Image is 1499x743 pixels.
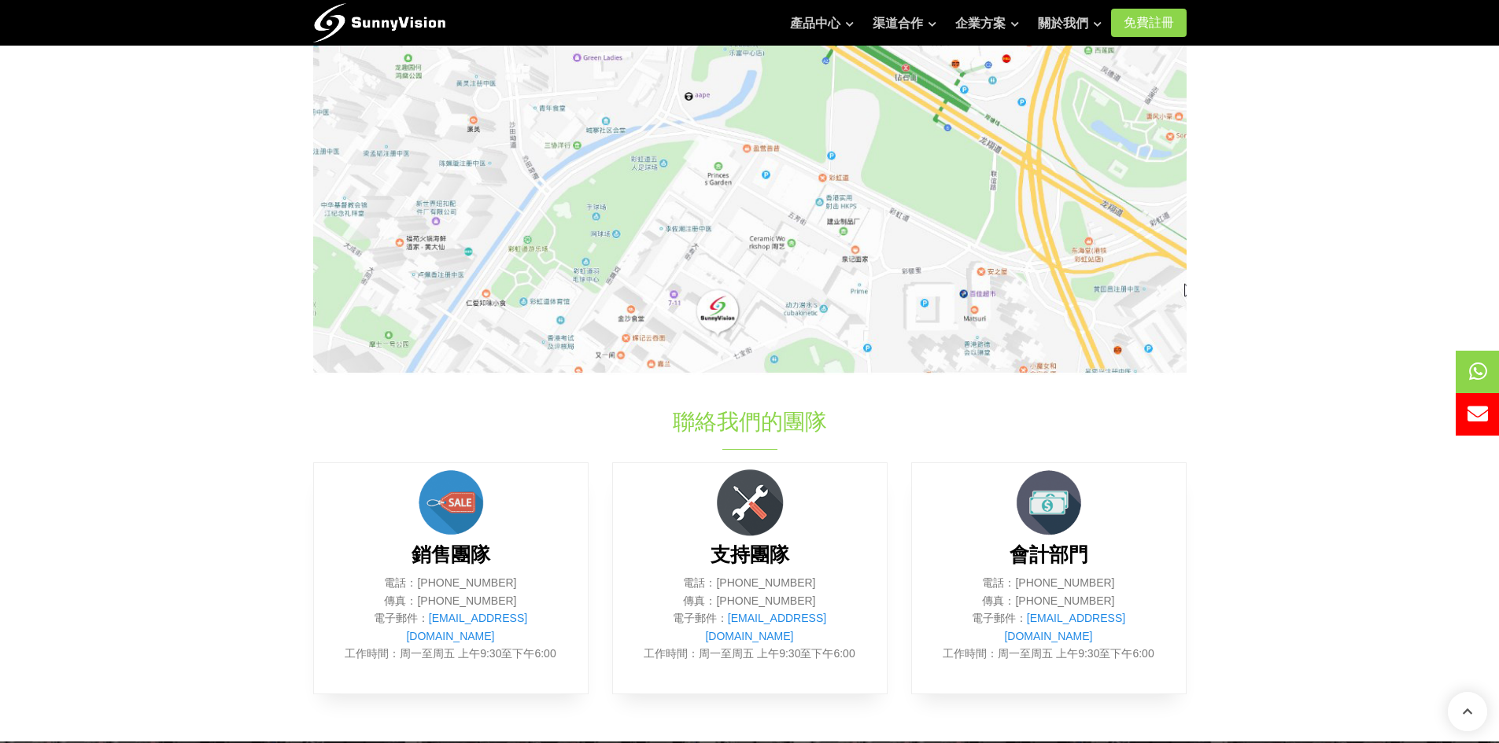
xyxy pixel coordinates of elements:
a: [EMAIL_ADDRESS][DOMAIN_NAME] [406,612,527,642]
b: 會計部門 [1010,544,1088,565]
a: 產品中心 [790,8,854,39]
p: 電話：[PHONE_NUMBER] 傳真：[PHONE_NUMBER] 電子郵件： 工作時間：周一至周五 上午9:30至下午6:00 [936,574,1162,662]
img: How to visit SunnyVision? [313,27,1187,374]
img: sales.png [412,463,490,542]
img: money.png [1010,463,1088,542]
a: 企業方案 [955,8,1019,39]
b: 銷售團隊 [412,544,490,565]
b: 支持團隊 [711,544,789,565]
p: 電話：[PHONE_NUMBER] 傳真：[PHONE_NUMBER] 電子郵件： 工作時間：周一至周五 上午9:30至下午6:00 [637,574,863,662]
p: 電話：[PHONE_NUMBER] 傳真：[PHONE_NUMBER] 電子郵件： 工作時間：周一至周五 上午9:30至下午6:00 [338,574,564,662]
a: [EMAIL_ADDRESS][DOMAIN_NAME] [705,612,826,642]
img: flat-repair-tools.png [711,463,789,542]
a: 免費註冊 [1111,8,1187,36]
a: 渠道合作 [873,8,936,39]
a: 關於我們 [1038,8,1102,39]
h1: 聯絡我們的團隊 [488,406,1012,437]
a: [EMAIL_ADDRESS][DOMAIN_NAME] [1004,612,1125,642]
